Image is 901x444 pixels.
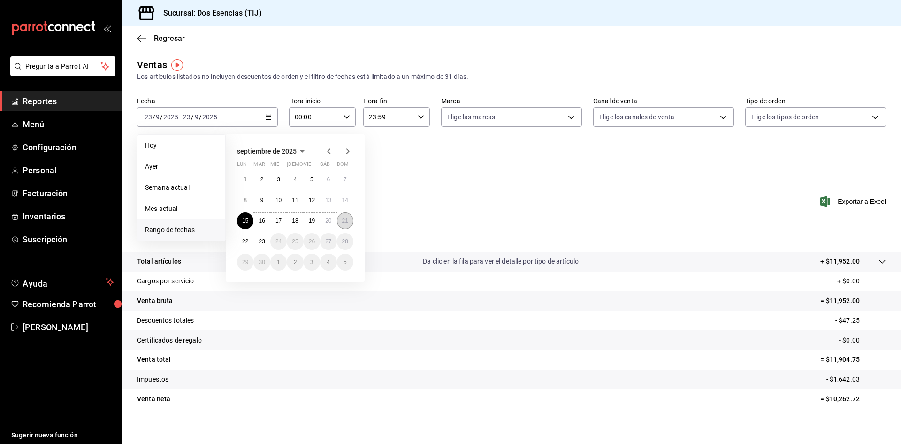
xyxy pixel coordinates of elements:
[320,171,336,188] button: 6 de septiembre de 2025
[23,95,114,108] span: Reportes
[287,212,303,229] button: 18 de septiembre de 2025
[820,394,886,404] p: = $10,262.72
[171,59,183,71] button: Tooltip marker
[325,197,331,203] abbr: 13 de septiembre de 2025
[242,259,248,265] abbr: 29 de septiembre de 2025
[137,355,171,365] p: Venta total
[237,161,247,171] abbr: lunes
[23,141,114,154] span: Configuración
[599,112,674,122] span: Elige los canales de venta
[202,113,218,121] input: ----
[253,254,270,271] button: 30 de septiembre de 2025
[194,113,199,121] input: --
[344,176,347,183] abbr: 7 de septiembre de 2025
[154,34,185,43] span: Regresar
[23,298,114,311] span: Recomienda Parrot
[145,162,218,171] span: Ayer
[137,98,278,104] label: Fecha
[253,171,270,188] button: 2 de septiembre de 2025
[304,212,320,229] button: 19 de septiembre de 2025
[294,259,297,265] abbr: 2 de octubre de 2025
[325,218,331,224] abbr: 20 de septiembre de 2025
[287,254,303,271] button: 2 de octubre de 2025
[342,197,348,203] abbr: 14 de septiembre de 2025
[309,218,315,224] abbr: 19 de septiembre de 2025
[337,192,353,209] button: 14 de septiembre de 2025
[23,118,114,131] span: Menú
[287,192,303,209] button: 11 de septiembre de 2025
[191,113,194,121] span: /
[820,257,860,266] p: + $11,952.00
[260,176,264,183] abbr: 2 de septiembre de 2025
[253,161,265,171] abbr: martes
[23,164,114,177] span: Personal
[327,176,330,183] abbr: 6 de septiembre de 2025
[320,161,330,171] abbr: sábado
[23,210,114,223] span: Inventarios
[363,98,430,104] label: Hora fin
[260,197,264,203] abbr: 9 de septiembre de 2025
[259,218,265,224] abbr: 16 de septiembre de 2025
[23,321,114,334] span: [PERSON_NAME]
[259,259,265,265] abbr: 30 de septiembre de 2025
[292,238,298,245] abbr: 25 de septiembre de 2025
[137,296,173,306] p: Venta bruta
[344,259,347,265] abbr: 5 de octubre de 2025
[277,259,280,265] abbr: 1 de octubre de 2025
[320,212,336,229] button: 20 de septiembre de 2025
[837,276,886,286] p: + $0.00
[287,161,342,171] abbr: jueves
[253,212,270,229] button: 16 de septiembre de 2025
[337,233,353,250] button: 28 de septiembre de 2025
[320,233,336,250] button: 27 de septiembre de 2025
[423,257,579,266] p: Da clic en la fila para ver el detalle por tipo de artículo
[304,254,320,271] button: 3 de octubre de 2025
[259,238,265,245] abbr: 23 de septiembre de 2025
[310,176,313,183] abbr: 5 de septiembre de 2025
[294,176,297,183] abbr: 4 de septiembre de 2025
[275,197,282,203] abbr: 10 de septiembre de 2025
[237,212,253,229] button: 15 de septiembre de 2025
[309,238,315,245] abbr: 26 de septiembre de 2025
[237,146,308,157] button: septiembre de 2025
[103,24,111,32] button: open_drawer_menu
[304,192,320,209] button: 12 de septiembre de 2025
[160,113,163,121] span: /
[304,233,320,250] button: 26 de septiembre de 2025
[342,238,348,245] abbr: 28 de septiembre de 2025
[11,430,114,440] span: Sugerir nueva función
[244,197,247,203] abbr: 8 de septiembre de 2025
[820,355,886,365] p: = $11,904.75
[137,34,185,43] button: Regresar
[593,98,734,104] label: Canal de venta
[180,113,182,121] span: -
[751,112,819,122] span: Elige los tipos de orden
[822,196,886,207] button: Exportar a Excel
[337,254,353,271] button: 5 de octubre de 2025
[337,171,353,188] button: 7 de septiembre de 2025
[320,254,336,271] button: 4 de octubre de 2025
[137,58,167,72] div: Ventas
[310,259,313,265] abbr: 3 de octubre de 2025
[309,197,315,203] abbr: 12 de septiembre de 2025
[745,98,886,104] label: Tipo de orden
[145,225,218,235] span: Rango de fechas
[137,394,170,404] p: Venta neta
[270,192,287,209] button: 10 de septiembre de 2025
[244,176,247,183] abbr: 1 de septiembre de 2025
[253,233,270,250] button: 23 de septiembre de 2025
[145,204,218,214] span: Mes actual
[183,113,191,121] input: --
[163,113,179,121] input: ----
[137,335,202,345] p: Certificados de regalo
[287,233,303,250] button: 25 de septiembre de 2025
[137,316,194,326] p: Descuentos totales
[155,113,160,121] input: --
[199,113,202,121] span: /
[447,112,495,122] span: Elige las marcas
[304,171,320,188] button: 5 de septiembre de 2025
[292,197,298,203] abbr: 11 de septiembre de 2025
[292,218,298,224] abbr: 18 de septiembre de 2025
[137,257,181,266] p: Total artículos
